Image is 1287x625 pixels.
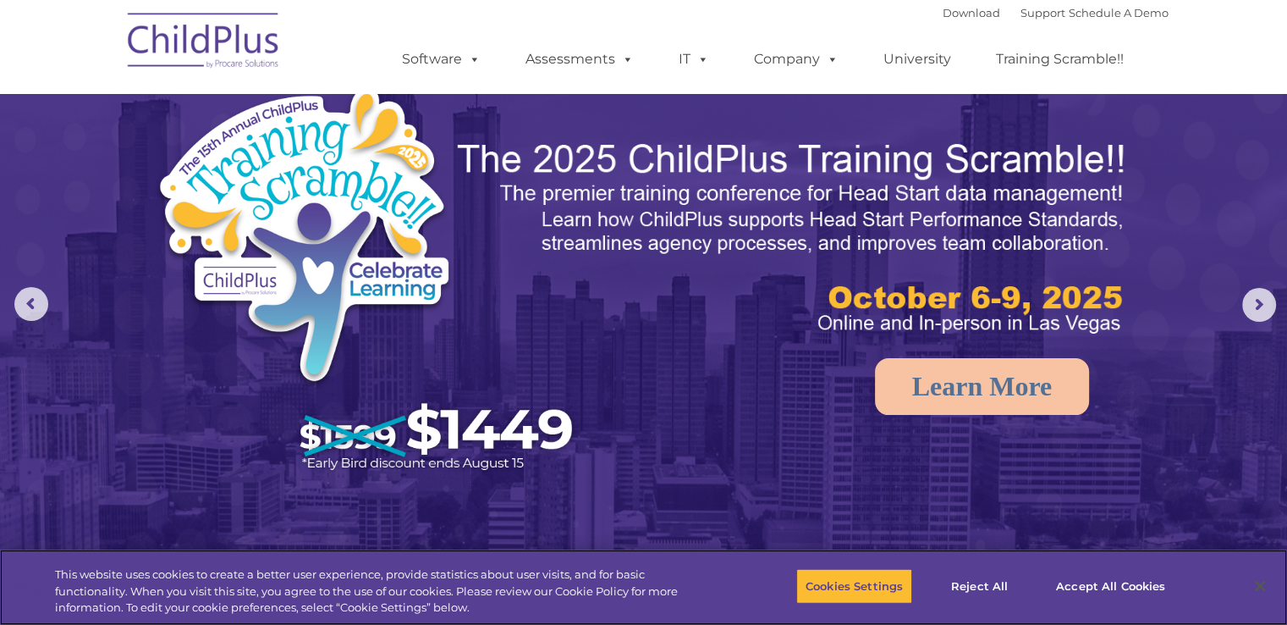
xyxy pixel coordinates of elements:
a: Software [385,42,498,76]
img: ChildPlus by Procare Solutions [119,1,289,86]
a: Download [943,6,1000,19]
div: This website uses cookies to create a better user experience, provide statistics about user visit... [55,567,708,617]
a: Training Scramble!! [979,42,1141,76]
button: Accept All Cookies [1047,568,1174,604]
a: Learn More [875,358,1090,415]
a: Support [1020,6,1065,19]
a: University [866,42,968,76]
a: Company [737,42,855,76]
button: Reject All [927,568,1032,604]
a: IT [662,42,726,76]
a: Assessments [509,42,651,76]
font: | [943,6,1169,19]
button: Close [1241,567,1279,605]
button: Cookies Settings [796,568,912,604]
a: Schedule A Demo [1069,6,1169,19]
